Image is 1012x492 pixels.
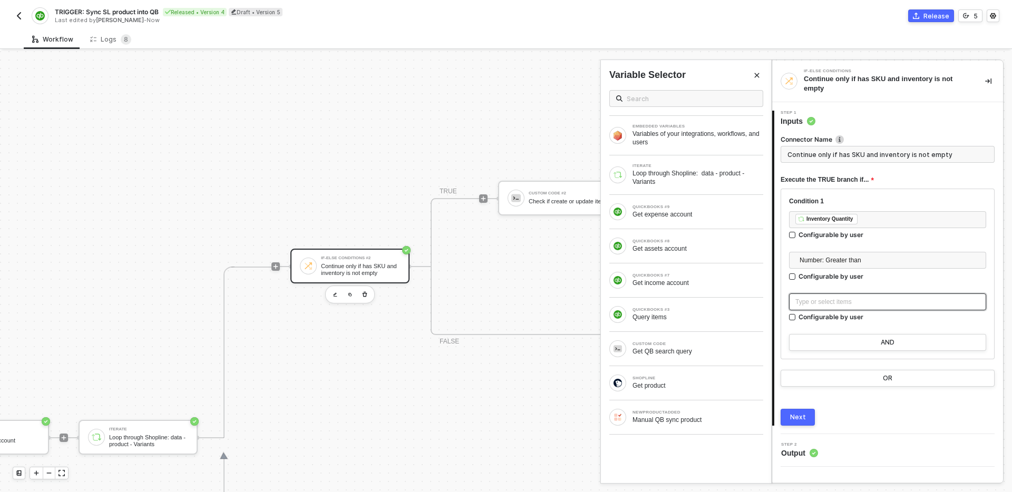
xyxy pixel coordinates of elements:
span: TRIGGER: Sync SL product into QB [55,7,159,16]
span: icon-play [33,470,40,476]
img: Block [614,276,622,284]
div: Get product [632,381,763,390]
span: icon-collapse-right [985,78,991,84]
div: Next [790,413,806,421]
button: Next [781,409,815,426]
img: Block [614,379,622,387]
span: 8 [124,35,128,43]
div: QUICKBOOKS #3 [632,308,763,312]
div: QUICKBOOKS #9 [632,205,763,209]
span: icon-settings [990,13,996,19]
div: Step 1Inputs Connector Nameicon-infoExecute the TRUE branch if...Condition 1fieldIconInventory Qu... [772,111,1003,426]
div: EMBEDDED VARIABLES [632,124,763,129]
div: If-Else Conditions [804,69,962,73]
span: Step 2 [781,442,818,447]
img: search [616,95,622,102]
div: OR [883,374,892,382]
div: Workflow [32,35,73,44]
div: QUICKBOOKS #7 [632,273,763,278]
div: Get expense account [632,210,763,219]
img: Block [614,345,622,353]
button: back [13,9,25,22]
div: Get income account [632,279,763,287]
span: [PERSON_NAME] [96,16,144,24]
div: QUICKBOOKS #8 [632,239,763,243]
button: Release [908,9,954,22]
div: Get QB search query [632,347,763,356]
span: Output [781,448,818,458]
div: Loop through Shopline: data - product - Variants [632,169,763,186]
div: Release [923,12,949,21]
div: Released • Version 4 [163,8,227,16]
span: Number: Greater than [800,252,980,268]
div: Configurable by user [799,272,863,281]
label: Connector Name [781,135,995,144]
span: icon-minus [46,470,52,476]
img: Block [614,310,622,319]
div: CUSTOM CODE [632,342,763,346]
div: AND [881,338,894,347]
img: back [15,12,23,20]
span: icon-commerce [913,13,919,19]
span: Step 1 [781,111,815,115]
img: icon-info [835,135,844,144]
div: Configurable by user [799,312,863,321]
button: OR [781,370,995,387]
img: Block [614,171,622,179]
img: Block [614,413,622,421]
span: icon-versioning [963,13,969,19]
img: Block [614,208,622,216]
input: Search [627,93,756,104]
button: 5 [958,9,982,22]
button: AND [789,334,986,351]
div: Variables of your integrations, workflows, and users [632,130,763,146]
sup: 8 [121,34,131,45]
div: ITERATE [632,164,763,168]
div: Draft • Version 5 [229,8,283,16]
div: Query items [632,313,763,321]
div: Logs [90,34,131,45]
button: Close [751,69,763,82]
span: Inputs [781,116,815,126]
div: Last edited by - Now [55,16,505,24]
div: Continue only if has SKU and inventory is not empty [804,74,968,93]
div: Get assets account [632,244,763,253]
div: Condition 1 [789,197,986,206]
div: Manual QB sync product [632,416,763,424]
div: NEWPRODUCTADDED [632,410,763,415]
img: Block [614,242,622,250]
span: icon-expand [59,470,65,476]
img: integration-icon [35,11,44,21]
div: Configurable by user [799,230,863,239]
div: 5 [974,12,978,21]
span: Execute the TRUE branch if... [781,173,874,186]
div: Inventory Quantity [806,214,853,224]
input: Enter description [781,146,995,163]
img: integration-icon [784,76,794,86]
span: icon-edit [231,9,237,15]
img: fieldIcon [798,216,804,222]
div: SHOPLINE [632,376,763,380]
div: Variable Selector [609,68,686,82]
img: Block [614,130,622,140]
